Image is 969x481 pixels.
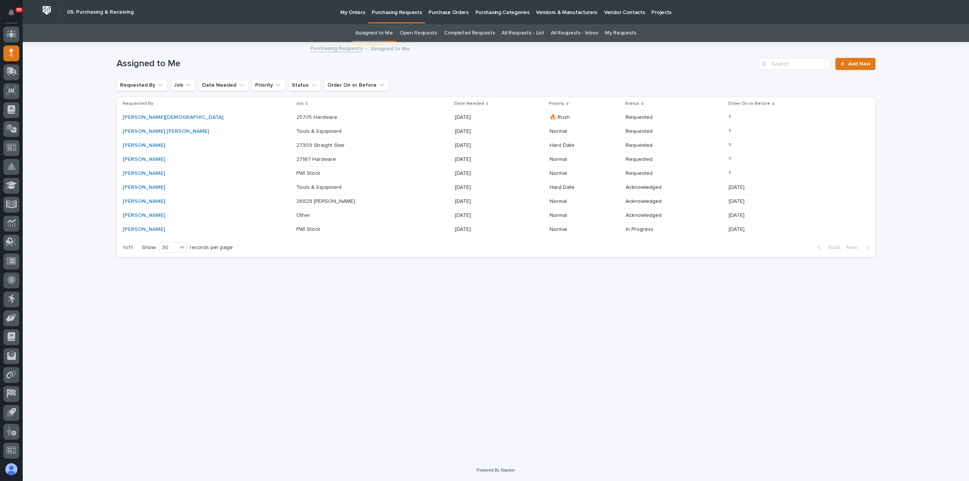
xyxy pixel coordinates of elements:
a: Open Requests [400,24,437,42]
span: Back [824,244,840,251]
p: [DATE] [455,128,518,135]
p: ? [729,141,732,149]
p: Job [296,100,304,108]
a: Add New [835,58,875,70]
p: 27167 Hardware [296,155,338,163]
button: Order On or Before [324,79,389,91]
p: [DATE] [729,183,746,191]
a: Completed Requests [444,24,495,42]
p: [DATE] [455,184,518,191]
a: [PERSON_NAME] [123,184,165,191]
p: Normal [550,198,613,205]
p: Requested [626,170,689,177]
p: [DATE] [455,170,518,177]
a: All Requests - List [502,24,544,42]
p: 🔥 Rush [550,114,613,121]
a: All Requests - Inbox [551,24,598,42]
p: ? [729,127,732,135]
button: Job [171,79,196,91]
p: Hard Date [550,184,613,191]
tr: [PERSON_NAME] PWI StockPWI Stock [DATE]NormalIn Progress[DATE][DATE] [117,223,876,237]
p: Normal [550,226,613,233]
button: Requested By [117,79,168,91]
p: [DATE] [729,197,746,205]
div: 30 [159,244,177,252]
p: Other [296,211,312,219]
p: Tools & Equipment [296,127,343,135]
h2: 05. Purchasing & Receiving [67,9,134,16]
p: Requested By [123,100,153,108]
a: My Requests [605,24,636,42]
p: Requested [626,128,689,135]
p: ? [729,113,732,121]
button: Back [812,244,843,251]
a: Assigned to Me [355,24,393,42]
tr: [PERSON_NAME] [PERSON_NAME] Tools & EquipmentTools & Equipment [DATE]NormalRequested?? [117,125,876,139]
h1: Assigned to Me [117,58,756,69]
tr: [PERSON_NAME][DEMOGRAPHIC_DATA] 25705 Hardware25705 Hardware [DATE]🔥 RushRequested?? [117,111,876,125]
a: [PERSON_NAME][DEMOGRAPHIC_DATA] [123,114,223,121]
button: users-avatar [3,461,19,477]
tr: [PERSON_NAME] 27167 Hardware27167 Hardware [DATE]NormalRequested?? [117,153,876,167]
p: Acknowledged [626,212,689,219]
p: Assigned to Me [371,44,410,52]
tr: [PERSON_NAME] PWI StockPWI Stock [DATE]NormalRequested?? [117,167,876,181]
button: Notifications [3,5,19,20]
a: [PERSON_NAME] [123,212,165,219]
p: [DATE] [455,142,518,149]
p: 26829 [PERSON_NAME] [296,197,357,205]
p: Normal [550,156,613,163]
a: [PERSON_NAME] [123,198,165,205]
tr: [PERSON_NAME] 27309 Straight Stair27309 Straight Stair [DATE]Hard DateRequested?? [117,139,876,153]
a: [PERSON_NAME] [123,142,165,149]
p: 25705 Hardware [296,113,339,121]
p: 90 [17,7,22,12]
a: [PERSON_NAME] [123,170,165,177]
img: Workspace Logo [40,3,54,17]
p: Normal [550,212,613,219]
p: Show [142,244,156,251]
p: 27309 Straight Stair [296,141,346,149]
p: PWI Stock [296,225,322,233]
p: Requested [626,156,689,163]
p: Priority [549,100,564,108]
p: [DATE] [455,226,518,233]
p: Status [625,100,639,108]
div: Notifications90 [9,9,19,21]
p: Hard Date [550,142,613,149]
p: 1 of 1 [117,238,139,257]
span: Next [846,244,863,251]
a: Purchasing Requests [310,44,363,52]
p: Normal [550,128,613,135]
p: Normal [550,170,613,177]
span: Add New [848,61,871,67]
a: Powered By Stacker [477,468,515,472]
p: [DATE] [455,114,518,121]
input: Search [759,58,831,70]
p: [DATE] [455,156,518,163]
p: Tools & Equipment [296,183,343,191]
p: Order On or Before [728,100,770,108]
p: Acknowledged [626,198,689,205]
p: ? [729,169,732,177]
a: [PERSON_NAME] [123,156,165,163]
p: records per page [190,244,233,251]
a: [PERSON_NAME] [PERSON_NAME] [123,128,209,135]
p: In Progress [626,226,689,233]
p: PWI Stock [296,169,322,177]
tr: [PERSON_NAME] OtherOther [DATE]NormalAcknowledged[DATE][DATE] [117,209,876,223]
p: [DATE] [455,212,518,219]
p: ? [729,155,732,163]
button: Status [288,79,321,91]
button: Priority [252,79,285,91]
tr: [PERSON_NAME] 26829 [PERSON_NAME]26829 [PERSON_NAME] [DATE]NormalAcknowledged[DATE][DATE] [117,195,876,209]
tr: [PERSON_NAME] Tools & EquipmentTools & Equipment [DATE]Hard DateAcknowledged[DATE][DATE] [117,181,876,195]
p: Requested [626,142,689,149]
p: Requested [626,114,689,121]
p: [DATE] [455,198,518,205]
p: Date Needed [454,100,484,108]
p: Acknowledged [626,184,689,191]
a: [PERSON_NAME] [123,226,165,233]
p: [DATE] [729,225,746,233]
